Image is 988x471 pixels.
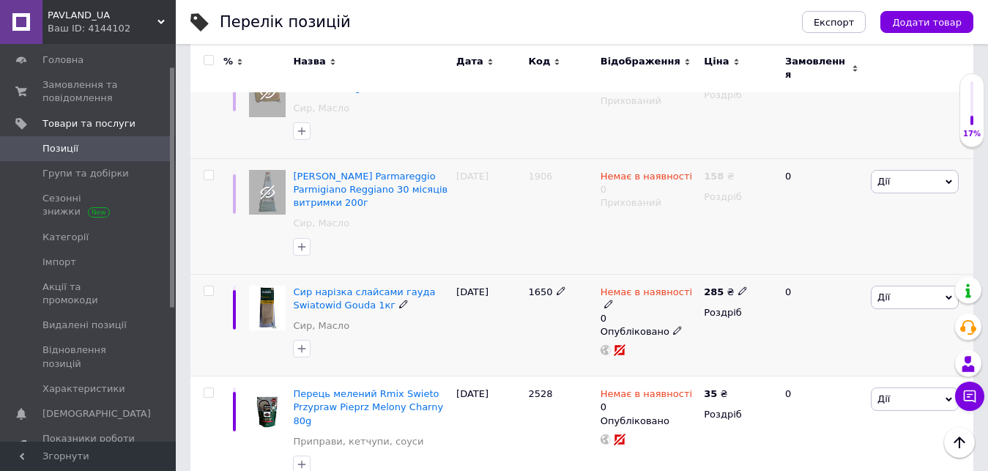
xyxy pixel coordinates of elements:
div: 0 [601,387,692,414]
button: Додати товар [880,11,973,33]
img: Перець мелений Rmix Swieto Przypraw Pieprz Melony Charny 80g [249,387,286,437]
span: Характеристики [42,382,125,396]
span: Сезонні знижки [42,192,135,218]
b: 285 [704,286,724,297]
span: PAVLAND_UA [48,9,157,22]
div: Роздріб [704,306,773,319]
span: Головна [42,53,83,67]
span: Товари та послуги [42,117,135,130]
span: Експорт [814,17,855,28]
span: Дії [877,292,890,303]
button: Чат з покупцем [955,382,984,411]
span: Групи та добірки [42,167,129,180]
a: Сир, Масло [293,102,349,115]
span: Дії [877,393,890,404]
div: Опубліковано [601,325,697,338]
div: [DATE] [453,274,524,377]
span: Замовлення та повідомлення [42,78,135,105]
span: 1650 [528,286,552,297]
span: Показники роботи компанії [42,432,135,459]
span: Відновлення позицій [42,344,135,370]
div: [DATE] [453,158,524,274]
button: Експорт [802,11,866,33]
img: Сир Пармезан Parmareggio Parmigiano Reggiano 30 месяцев выдержки 200г [249,170,286,215]
div: Роздріб [704,190,773,204]
span: Дії [877,176,890,187]
span: 1906 [528,171,552,182]
a: Перець мелений Rmix Swieto Przypraw Pieprz Melony Charny 80g [293,388,443,426]
span: Додати товар [892,17,962,28]
span: Назва [293,55,325,68]
div: Роздріб [704,408,773,421]
div: Роздріб [704,89,773,102]
div: Перелік позицій [220,15,351,30]
div: 0 [776,56,867,159]
span: [DEMOGRAPHIC_DATA] [42,407,151,420]
div: ₴ [704,387,727,401]
span: Немає в наявності [601,171,692,186]
span: Замовлення [785,55,848,81]
span: Код [528,55,550,68]
a: Сир, Масло [293,217,349,230]
div: 0 [601,170,692,196]
span: Ціна [704,55,729,68]
div: ₴ [704,170,734,183]
span: % [223,55,233,68]
span: 2528 [528,388,552,399]
span: Немає в наявності [601,388,692,404]
span: Позиції [42,142,78,155]
span: Дата [456,55,483,68]
a: [PERSON_NAME] Parmareggio Parmigiano Reggiano 30 місяців витримки 200г [293,171,447,208]
span: Немає в наявності [601,286,692,302]
span: Акції та промокоди [42,281,135,307]
b: 158 [704,171,724,182]
span: Відображення [601,55,680,68]
div: 0 [776,274,867,377]
button: Наверх [944,427,975,458]
span: Імпорт [42,256,76,269]
div: 0 [601,286,697,326]
a: Сир, Масло [293,319,349,333]
a: Сир нарізка слайсами гауда Swiatowid Gouda 1кг [293,286,435,311]
img: Сыр нарезка слайсами гауда Swiatowid Gouda 1кг [249,286,286,330]
div: ₴ [704,286,747,299]
div: [DATE] [453,56,524,159]
b: 35 [704,388,717,399]
div: Прихований [601,94,697,108]
span: Категорії [42,231,89,244]
div: Ваш ID: 4144102 [48,22,176,35]
div: 0 [776,158,867,274]
span: Видалені позиції [42,319,127,332]
div: Прихований [601,196,697,209]
a: Приправи, кетчупи, соуси [293,435,423,448]
div: 17% [960,129,984,139]
div: Опубліковано [601,415,697,428]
